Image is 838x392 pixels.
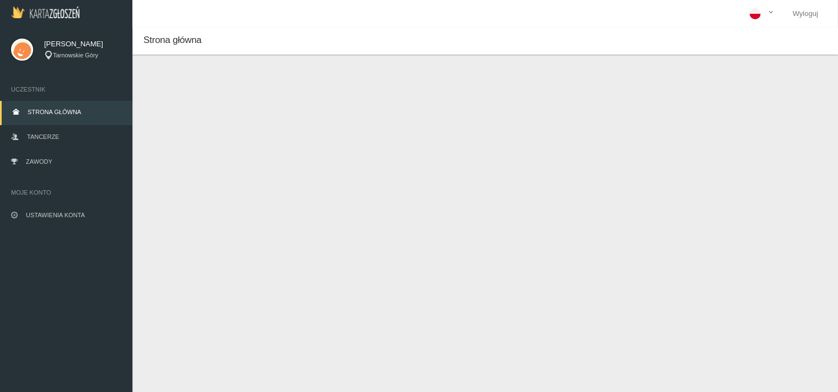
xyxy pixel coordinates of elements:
[11,6,79,18] img: Logo
[27,133,59,140] span: Tancerze
[11,84,121,95] span: Uczestnik
[26,212,85,218] span: Ustawienia konta
[26,158,52,165] span: Zawody
[143,35,201,45] span: Strona główna
[44,51,121,60] div: Tarnowskie Góry
[28,109,81,115] span: Strona główna
[11,39,33,61] img: svg
[11,187,121,198] span: Moje konto
[44,39,121,50] span: [PERSON_NAME]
